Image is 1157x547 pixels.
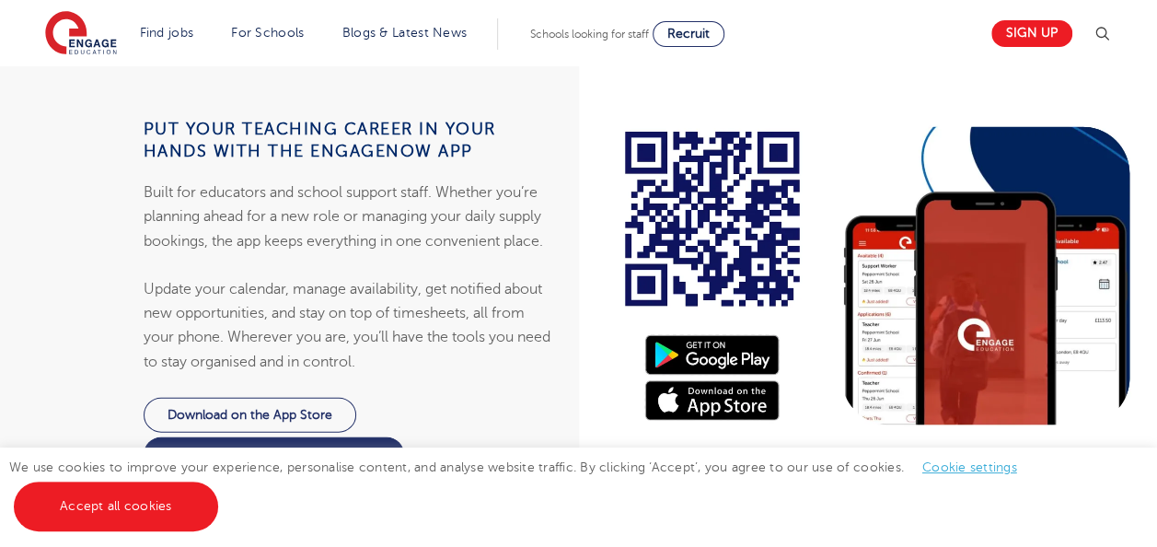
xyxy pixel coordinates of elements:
[45,11,117,57] img: Engage Education
[342,26,468,40] a: Blogs & Latest News
[144,180,553,253] p: Built for educators and school support staff. Whether you’re planning ahead for a new role or man...
[144,437,404,472] a: Download on the Google Play Store
[991,20,1072,47] a: Sign up
[231,26,304,40] a: For Schools
[653,21,724,47] a: Recruit
[140,26,194,40] a: Find jobs
[144,277,553,374] p: Update your calendar, manage availability, get notified about new opportunities, and stay on top ...
[144,120,496,160] strong: Put your teaching career in your hands with the EngageNow app
[9,460,1036,513] span: We use cookies to improve your experience, personalise content, and analyse website traffic. By c...
[14,482,218,531] a: Accept all cookies
[922,460,1017,474] a: Cookie settings
[144,398,356,433] a: Download on the App Store
[530,28,649,41] span: Schools looking for staff
[667,27,710,41] span: Recruit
